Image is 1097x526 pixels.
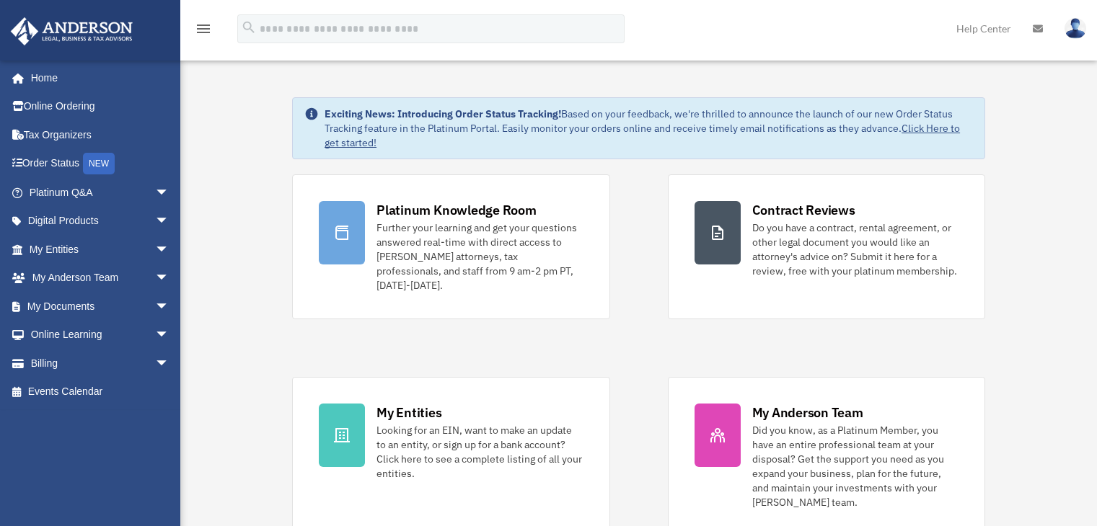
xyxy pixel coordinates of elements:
a: Digital Productsarrow_drop_down [10,207,191,236]
span: arrow_drop_down [155,235,184,264]
a: Events Calendar [10,378,191,406]
div: NEW [83,153,115,174]
span: arrow_drop_down [155,292,184,321]
strong: Exciting News: Introducing Order Status Tracking! [325,107,561,120]
span: arrow_drop_down [155,264,184,293]
a: Online Learningarrow_drop_down [10,321,191,349]
div: Based on your feedback, we're thrilled to announce the launch of our new Order Status Tracking fe... [325,107,973,150]
div: Contract Reviews [752,201,855,219]
div: My Anderson Team [752,404,863,422]
a: Tax Organizers [10,120,191,149]
span: arrow_drop_down [155,207,184,236]
a: Platinum Knowledge Room Further your learning and get your questions answered real-time with dire... [292,174,609,319]
a: Platinum Q&Aarrow_drop_down [10,178,191,207]
a: menu [195,25,212,37]
span: arrow_drop_down [155,349,184,378]
span: arrow_drop_down [155,321,184,350]
a: Order StatusNEW [10,149,191,179]
a: Click Here to get started! [325,122,960,149]
div: My Entities [376,404,441,422]
div: Did you know, as a Platinum Member, you have an entire professional team at your disposal? Get th... [752,423,959,509]
a: My Documentsarrow_drop_down [10,292,191,321]
span: arrow_drop_down [155,178,184,208]
a: My Entitiesarrow_drop_down [10,235,191,264]
i: search [241,19,257,35]
i: menu [195,20,212,37]
div: Platinum Knowledge Room [376,201,537,219]
a: Home [10,63,184,92]
img: User Pic [1065,18,1086,39]
a: Online Ordering [10,92,191,121]
div: Looking for an EIN, want to make an update to an entity, or sign up for a bank account? Click her... [376,423,583,481]
a: Billingarrow_drop_down [10,349,191,378]
a: My Anderson Teamarrow_drop_down [10,264,191,293]
a: Contract Reviews Do you have a contract, rental agreement, or other legal document you would like... [668,174,985,319]
div: Do you have a contract, rental agreement, or other legal document you would like an attorney's ad... [752,220,959,278]
div: Further your learning and get your questions answered real-time with direct access to [PERSON_NAM... [376,220,583,293]
img: Anderson Advisors Platinum Portal [6,17,137,45]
